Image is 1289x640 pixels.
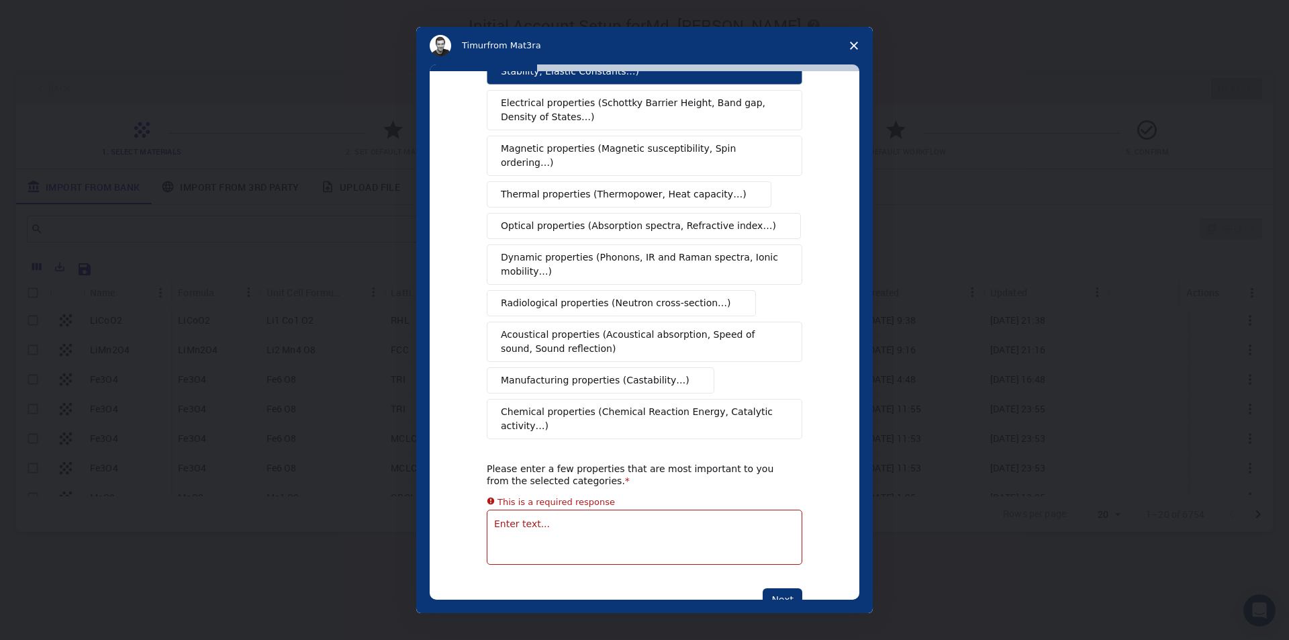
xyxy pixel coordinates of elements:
[9,5,34,31] button: go back
[60,85,85,95] span: Timur
[28,324,214,351] input: Enter your email
[501,296,731,310] span: Radiological properties (Neutron cross-section…)
[21,214,184,227] div: Mat3ra will be back in 30 minutes.
[501,187,747,201] span: Thermal properties (Thermopower, Heat capacity…)
[487,181,771,208] button: Thermal properties (Thermopower, Heat capacity…)
[11,412,257,435] textarea: Message…
[501,96,780,124] span: Electrical properties (Schottky Barrier Height, Band gap, Density of States…)
[38,7,60,29] img: Profile image for Timur
[75,400,86,411] img: Profile image for Timur
[835,27,873,64] span: Close survey
[501,405,779,433] span: Chemical properties (Chemical Reaction Energy, Catalytic activity…)
[85,173,247,187] div: what service do you give actually?
[487,244,802,285] button: Dynamic properties (Phonons, IR and Raman spectra, Ionic mobility…)
[497,494,615,509] div: This is a required response
[11,236,220,278] div: Give [PERSON_NAME] and the team a way to reach you:
[28,304,241,320] div: Get notified by email
[11,62,258,165] div: Timur says…
[65,7,103,17] h1: Mat3ra
[76,17,160,30] p: Back in 30 minutes
[28,79,49,101] img: Profile image for Timur
[11,205,195,235] div: Mat3ra will be back in 30 minutes.
[501,250,779,279] span: Dynamic properties (Phonons, IR and Raman spectra, Ionic mobility…)
[501,328,780,356] span: Acoustical properties (Acoustical absorption, Speed of sound, Sound reflection)
[11,165,258,205] div: Md. says…
[487,40,540,50] span: from Mat3ra
[487,322,802,362] button: Acoustical properties (Acoustical absorption, Speed of sound, Sound reflection)
[28,111,241,138] div: Greetings! ✋ Let us know if you have any questions. We are here to help.
[74,165,258,195] div: what service do you give actually?
[763,588,802,611] button: Next
[501,373,689,387] span: Manufacturing properties (Castability…)
[501,219,776,233] span: Optical properties (Absorption spectra, Refractive index…)
[230,435,252,456] button: Send a message…
[501,142,778,170] span: Magnetic properties (Magnetic susceptibility, Spin ordering…)
[236,5,260,30] div: Close
[487,90,802,130] button: Electrical properties (Schottky Barrier Height, Band gap, Density of States…)
[13,400,255,411] div: Waiting for a teammate
[487,213,801,239] button: Optical properties (Absorption spectra, Refractive index…)
[487,290,756,316] button: Radiological properties (Neutron cross-section…)
[487,136,802,176] button: Magnetic properties (Magnetic susceptibility, Spin ordering…)
[11,205,258,236] div: Matt Erran says…
[42,440,53,451] button: Emoji picker
[462,40,487,50] span: Timur
[487,367,714,394] button: Manufacturing properties (Castability…)
[210,5,236,31] button: Home
[430,35,451,56] img: Profile image for Timur
[21,440,32,451] button: Upload attachment
[487,463,782,487] div: Please enter a few properties that are most important to you from the selected categories.
[214,324,241,351] button: Submit
[487,510,802,565] textarea: Enter text...
[11,236,258,279] div: Matt Erran says…
[21,244,209,270] div: Give [PERSON_NAME] and the team a way to reach you:
[27,9,75,21] span: Support
[487,399,802,439] button: Chemical properties (Chemical Reaction Energy, Catalytic activity…)
[11,280,258,389] div: Matt Erran says…
[85,440,96,451] button: Start recording
[64,440,75,451] button: Gif picker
